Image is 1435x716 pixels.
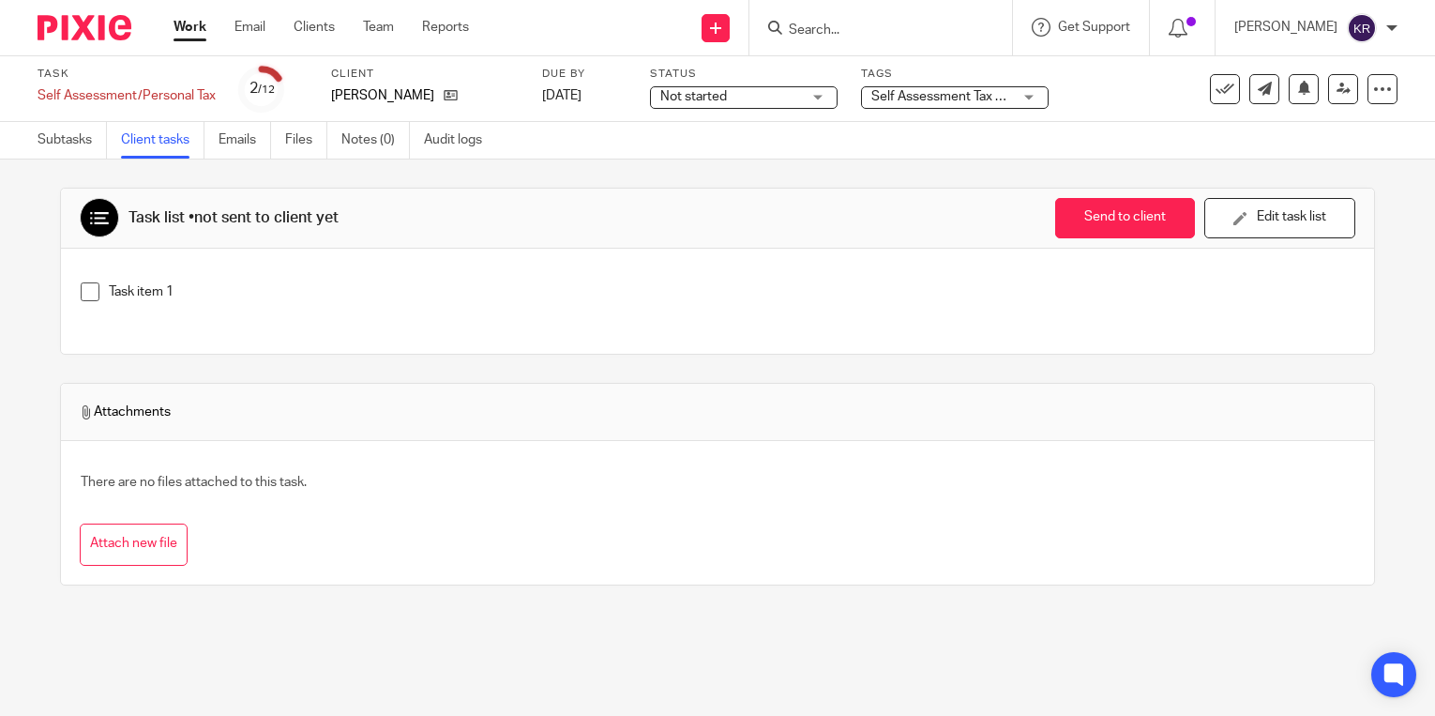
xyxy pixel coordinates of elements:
[660,90,727,103] span: Not started
[285,122,327,159] a: Files
[128,208,339,228] div: Task list •
[787,23,956,39] input: Search
[341,122,410,159] a: Notes (0)
[121,122,204,159] a: Client tasks
[234,18,265,37] a: Email
[861,67,1049,82] label: Tags
[1347,13,1377,43] img: svg%3E
[38,67,216,82] label: Task
[363,18,394,37] a: Team
[1058,21,1130,34] span: Get Support
[38,86,216,105] div: Self Assessment/Personal Tax
[258,84,275,95] small: /12
[194,210,339,225] span: not sent to client yet
[38,122,107,159] a: Subtasks
[422,18,469,37] a: Reports
[249,78,275,99] div: 2
[1234,18,1337,37] p: [PERSON_NAME]
[1055,198,1195,238] button: Send to client
[174,18,206,37] a: Work
[80,403,171,421] span: Attachments
[650,67,838,82] label: Status
[542,67,627,82] label: Due by
[109,282,1355,301] p: Task item 1
[871,90,1035,103] span: Self Assessment Tax Return
[294,18,335,37] a: Clients
[81,476,307,489] span: There are no files attached to this task.
[331,86,434,105] p: [PERSON_NAME]
[331,67,519,82] label: Client
[542,89,582,102] span: [DATE]
[38,15,131,40] img: Pixie
[1204,198,1355,238] button: Edit task list
[219,122,271,159] a: Emails
[424,122,496,159] a: Audit logs
[80,524,188,566] button: Attach new file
